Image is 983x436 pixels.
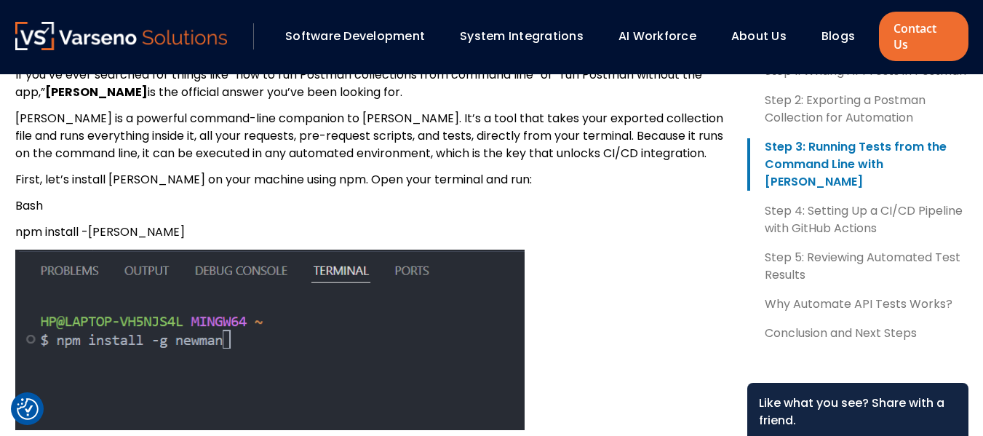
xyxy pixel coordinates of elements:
a: AI Workforce [618,28,696,44]
b: [PERSON_NAME] [45,84,148,100]
span: npm install -[PERSON_NAME] [15,223,185,240]
div: Like what you see? Share with a friend. [759,395,957,429]
a: Step 4: Setting Up a CI/CD Pipeline with GitHub Actions [747,202,968,237]
span: First, let’s install [PERSON_NAME] on your machine using npm. Open your terminal and run: [15,171,532,188]
span: [PERSON_NAME] is a powerful command-line companion to [PERSON_NAME]. It’s a tool that takes your ... [15,110,723,162]
a: Contact Us [879,12,968,61]
a: About Us [731,28,787,44]
a: Why Automate API Tests Works? [747,296,968,313]
a: Software Development [285,28,425,44]
div: AI Workforce [611,24,717,49]
button: Cookie Settings [17,398,39,420]
a: Varseno Solutions – Product Engineering & IT Services [15,22,228,51]
span: If you’ve ever searched for things like “how to run Postman collections from command line” or “ru... [15,66,702,100]
span: Bash [15,197,43,214]
img: Varseno Solutions – Product Engineering & IT Services [15,22,228,50]
a: Blogs [821,28,855,44]
img: Revisit consent button [17,398,39,420]
a: System Integrations [460,28,584,44]
a: Step 5: Reviewing Automated Test Results [747,249,968,284]
div: Blogs [814,24,875,49]
a: Conclusion and Next Steps [747,325,968,342]
div: Software Development [278,24,445,49]
a: Step 3: Running Tests from the Command Line with [PERSON_NAME] [747,138,968,191]
div: System Integrations [453,24,604,49]
div: About Us [724,24,807,49]
a: Step 2: Exporting a Postman Collection for Automation [747,92,968,127]
span: is the official answer you’ve been looking for. [148,84,402,100]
